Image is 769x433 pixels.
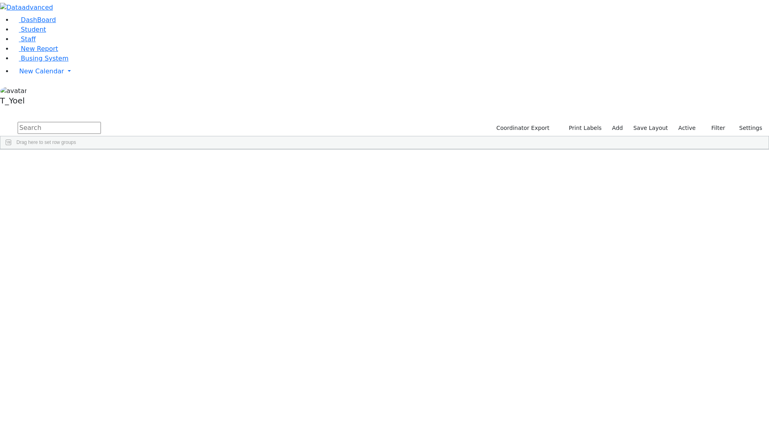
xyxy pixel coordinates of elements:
a: Staff [13,35,36,43]
a: DashBoard [13,16,56,24]
span: Student [21,26,46,33]
button: Filter [701,122,729,134]
span: Staff [21,35,36,43]
a: Student [13,26,46,33]
input: Search [18,122,101,134]
a: New Report [13,45,58,53]
a: Busing System [13,55,68,62]
button: Save Layout [630,122,671,134]
button: Print Labels [560,122,605,134]
span: New Calendar [19,67,64,75]
button: Coordinator Export [491,122,553,134]
span: Drag here to set row groups [16,140,76,145]
button: Settings [729,122,766,134]
a: New Calendar [13,63,769,79]
span: DashBoard [21,16,56,24]
a: Add [608,122,626,134]
label: Active [675,122,699,134]
span: Busing System [21,55,68,62]
span: New Report [21,45,58,53]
